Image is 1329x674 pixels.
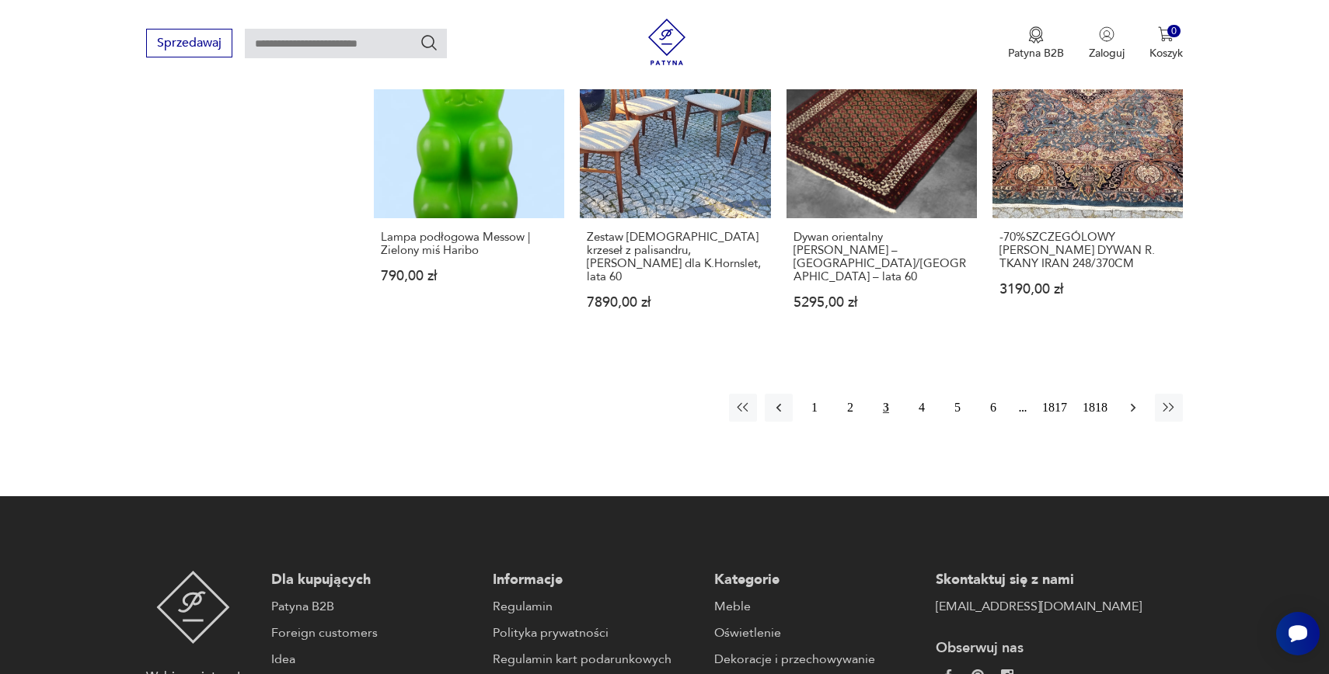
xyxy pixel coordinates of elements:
[1149,26,1183,61] button: 0Koszyk
[936,571,1142,589] p: Skontaktuj się z nami
[493,571,699,589] p: Informacje
[999,231,1176,270] h3: -70%SZCZEGÓLOWY [PERSON_NAME] DYWAN R. TKANY IRAN 248/370CM
[271,597,477,616] a: Patyna B2B
[1167,25,1181,38] div: 0
[794,231,970,283] h3: Dywan orientalny [PERSON_NAME] – [GEOGRAPHIC_DATA]/[GEOGRAPHIC_DATA] – lata 60
[1276,612,1320,655] iframe: Smartsupp widget button
[1038,394,1071,422] button: 1817
[1099,26,1114,42] img: Ikonka użytkownika
[908,394,936,422] button: 4
[587,296,763,309] p: 7890,00 zł
[944,394,971,422] button: 5
[787,28,977,339] a: Dywan orientalny Mir - Saruk – Persja/Iran – lata 60Dywan orientalny [PERSON_NAME] – [GEOGRAPHIC_...
[1149,46,1183,61] p: Koszyk
[1008,26,1064,61] a: Ikona medaluPatyna B2B
[1008,26,1064,61] button: Patyna B2B
[381,269,557,283] p: 790,00 zł
[1079,394,1111,422] button: 1818
[872,394,900,422] button: 3
[644,19,690,65] img: Patyna - sklep z meblami i dekoracjami vintage
[714,624,920,642] a: Oświetlenie
[1008,46,1064,61] p: Patyna B2B
[271,571,477,589] p: Dla kupujących
[271,650,477,669] a: Idea
[580,28,770,339] a: Zestaw duńskich krzeseł z palisandru, Niels Koefoed dla K.Hornslet, lata 60Zestaw [DEMOGRAPHIC_DA...
[493,597,699,616] a: Regulamin
[1158,26,1174,42] img: Ikona koszyka
[587,231,763,283] h3: Zestaw [DEMOGRAPHIC_DATA] krzeseł z palisandru, [PERSON_NAME] dla K.Hornslet, lata 60
[1089,46,1125,61] p: Zaloguj
[836,394,864,422] button: 2
[1089,26,1125,61] button: Zaloguj
[156,571,230,644] img: Patyna - sklep z meblami i dekoracjami vintage
[936,639,1142,658] p: Obserwuj nas
[801,394,828,422] button: 1
[374,28,564,339] a: Lampa podłogowa Messow | Zielony miś HariboLampa podłogowa Messow | Zielony miś Haribo790,00 zł
[271,624,477,642] a: Foreign customers
[493,650,699,669] a: Regulamin kart podarunkowych
[420,33,438,52] button: Szukaj
[1028,26,1044,43] img: Ikona medalu
[493,624,699,642] a: Polityka prywatności
[794,296,970,309] p: 5295,00 zł
[381,231,557,257] h3: Lampa podłogowa Messow | Zielony miś Haribo
[979,394,1007,422] button: 6
[936,597,1142,616] a: [EMAIL_ADDRESS][DOMAIN_NAME]
[992,28,1183,339] a: -70%SZCZEGÓLOWY KESHAN PERSKI DYWAN R. TKANY IRAN 248/370CM-70%SZCZEGÓLOWY [PERSON_NAME] DYWAN R....
[146,39,232,50] a: Sprzedawaj
[146,29,232,57] button: Sprzedawaj
[999,283,1176,296] p: 3190,00 zł
[714,597,920,616] a: Meble
[714,571,920,589] p: Kategorie
[714,650,920,669] a: Dekoracje i przechowywanie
